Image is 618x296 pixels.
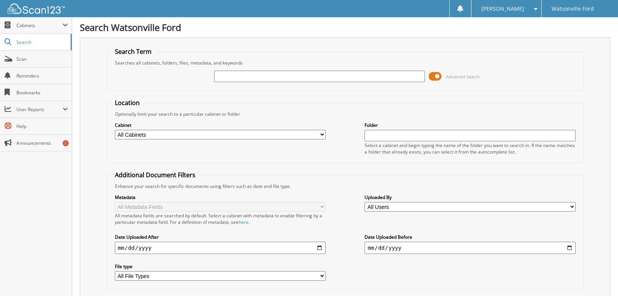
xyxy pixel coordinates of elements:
[115,122,326,128] label: Cabinet
[63,140,69,146] div: 1
[111,111,579,117] div: Optionally limit your search to a particular cabinet or folder
[16,106,63,113] span: User Reports
[111,99,144,107] legend: Location
[16,39,67,45] span: Search
[115,263,326,270] label: File type
[552,6,594,11] span: Watsonville Ford
[111,60,579,66] div: Searches all cabinets, folders, files, metadata, and keywords
[16,123,68,129] span: Help
[115,212,326,225] div: All metadata fields are searched by default. Select a cabinet with metadata to enable filtering b...
[115,242,326,254] input: start
[481,6,524,11] span: [PERSON_NAME]
[365,194,575,201] label: Uploaded By
[16,56,68,62] span: Scan
[16,89,68,96] span: Bookmarks
[16,22,63,29] span: Cabinets
[80,21,610,34] h1: Search Watsonville Ford
[365,242,575,254] input: end
[115,234,326,240] label: Date Uploaded After
[111,47,155,56] legend: Search Term
[16,140,68,146] span: Announcements
[8,3,65,14] img: scan123-logo-white.svg
[239,219,248,225] a: here
[365,142,575,155] div: Select a cabinet and begin typing the name of the folder you want to search in. If the name match...
[16,73,68,79] span: Reminders
[111,183,579,189] div: Enhance your search for specific documents using filters such as date and file type.
[365,234,575,240] label: Date Uploaded Before
[446,74,480,79] span: Advanced Search
[365,122,575,128] label: Folder
[111,171,199,179] legend: Additional Document Filters
[115,194,326,201] label: Metadata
